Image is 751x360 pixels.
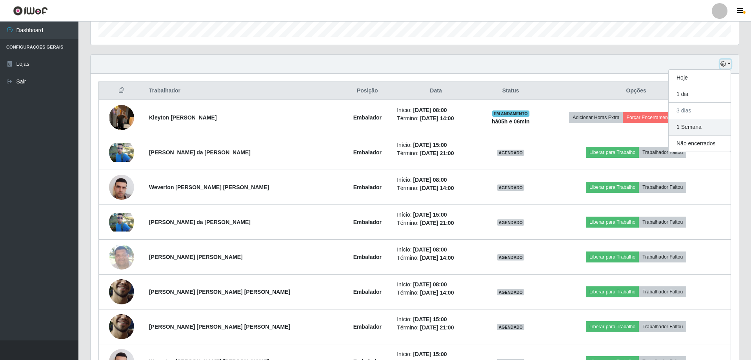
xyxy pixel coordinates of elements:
[669,103,731,119] button: 3 dias
[342,82,392,100] th: Posição
[413,107,447,113] time: [DATE] 08:00
[397,184,475,192] li: Término:
[149,114,217,121] strong: Kleyton [PERSON_NAME]
[420,185,454,191] time: [DATE] 14:00
[569,112,623,123] button: Adicionar Horas Extra
[413,177,447,183] time: [DATE] 08:00
[420,255,454,261] time: [DATE] 14:00
[413,281,447,288] time: [DATE] 08:00
[492,118,530,125] strong: há 05 h e 06 min
[353,184,382,190] strong: Embalador
[397,350,475,358] li: Início:
[497,254,524,261] span: AGENDADO
[144,82,342,100] th: Trabalhador
[420,324,454,331] time: [DATE] 21:00
[397,280,475,289] li: Início:
[353,219,382,225] strong: Embalador
[480,82,542,100] th: Status
[353,254,382,260] strong: Embalador
[413,351,447,357] time: [DATE] 15:00
[497,150,524,156] span: AGENDADO
[420,220,454,226] time: [DATE] 21:00
[397,289,475,297] li: Término:
[497,324,524,330] span: AGENDADO
[586,251,639,262] button: Liberar para Trabalho
[109,299,134,355] img: 1755034904390.jpeg
[639,286,686,297] button: Trabalhador Faltou
[109,264,134,320] img: 1755034904390.jpeg
[669,119,731,136] button: 1 Semana
[149,324,290,330] strong: [PERSON_NAME] [PERSON_NAME] [PERSON_NAME]
[109,213,134,232] img: 1742358454044.jpeg
[397,219,475,227] li: Término:
[586,217,639,228] button: Liberar para Trabalho
[586,147,639,158] button: Liberar para Trabalho
[413,142,447,148] time: [DATE] 15:00
[392,82,480,100] th: Data
[353,324,382,330] strong: Embalador
[149,289,290,295] strong: [PERSON_NAME] [PERSON_NAME] [PERSON_NAME]
[586,321,639,332] button: Liberar para Trabalho
[669,70,731,86] button: Hoje
[639,217,686,228] button: Trabalhador Faltou
[397,176,475,184] li: Início:
[109,143,134,162] img: 1742358454044.jpeg
[639,251,686,262] button: Trabalhador Faltou
[149,149,251,156] strong: [PERSON_NAME] da [PERSON_NAME]
[669,136,731,152] button: Não encerrados
[109,240,134,273] img: 1697490161329.jpeg
[413,246,447,253] time: [DATE] 08:00
[497,185,524,191] span: AGENDADO
[497,289,524,295] span: AGENDADO
[397,106,475,114] li: Início:
[109,170,134,204] img: 1752584852872.jpeg
[149,219,251,225] strong: [PERSON_NAME] da [PERSON_NAME]
[13,6,48,16] img: CoreUI Logo
[420,115,454,121] time: [DATE] 14:00
[397,246,475,254] li: Início:
[586,182,639,193] button: Liberar para Trabalho
[149,254,243,260] strong: [PERSON_NAME] [PERSON_NAME]
[639,321,686,332] button: Trabalhador Faltou
[413,212,447,218] time: [DATE] 15:00
[397,149,475,157] li: Término:
[586,286,639,297] button: Liberar para Trabalho
[397,254,475,262] li: Término:
[397,315,475,324] li: Início:
[109,101,134,134] img: 1755038431803.jpeg
[623,112,675,123] button: Forçar Encerramento
[492,110,529,117] span: EM ANDAMENTO
[413,316,447,322] time: [DATE] 15:00
[353,114,382,121] strong: Embalador
[397,114,475,123] li: Término:
[497,219,524,226] span: AGENDADO
[149,184,269,190] strong: Weverton [PERSON_NAME] [PERSON_NAME]
[353,149,382,156] strong: Embalador
[397,211,475,219] li: Início:
[639,182,686,193] button: Trabalhador Faltou
[420,289,454,296] time: [DATE] 14:00
[420,150,454,156] time: [DATE] 21:00
[669,86,731,103] button: 1 dia
[639,147,686,158] button: Trabalhador Faltou
[397,141,475,149] li: Início:
[397,324,475,332] li: Término:
[542,82,731,100] th: Opções
[353,289,382,295] strong: Embalador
